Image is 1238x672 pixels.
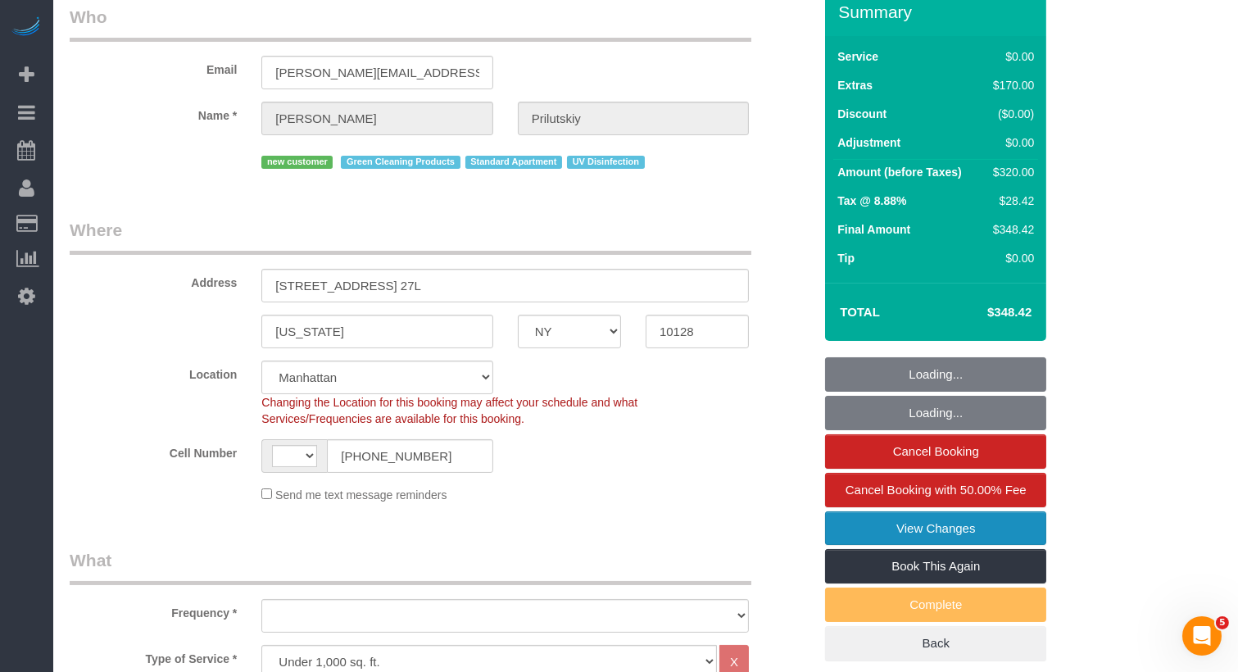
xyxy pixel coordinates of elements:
[837,221,910,238] label: Final Amount
[261,396,637,425] span: Changing the Location for this booking may affect your schedule and what Services/Frequencies are...
[986,250,1034,266] div: $0.00
[70,5,751,42] legend: Who
[341,156,460,169] span: Green Cleaning Products
[837,164,961,180] label: Amount (before Taxes)
[825,626,1046,661] a: Back
[275,488,447,502] span: Send me text message reminders
[838,2,1038,21] h3: Summary
[57,56,249,78] label: Email
[261,156,333,169] span: new customer
[518,102,749,135] input: Last Name
[57,599,249,621] label: Frequency *
[986,221,1034,238] div: $348.42
[986,48,1034,65] div: $0.00
[986,106,1034,122] div: ($0.00)
[646,315,749,348] input: Zip Code
[825,434,1046,469] a: Cancel Booking
[986,193,1034,209] div: $28.42
[986,134,1034,151] div: $0.00
[57,361,249,383] label: Location
[261,315,492,348] input: City
[70,548,751,585] legend: What
[837,48,878,65] label: Service
[465,156,563,169] span: Standard Apartment
[825,549,1046,583] a: Book This Again
[1216,616,1229,629] span: 5
[986,164,1034,180] div: $320.00
[57,645,249,667] label: Type of Service *
[825,473,1046,507] a: Cancel Booking with 50.00% Fee
[567,156,644,169] span: UV Disinfection
[825,511,1046,546] a: View Changes
[837,106,887,122] label: Discount
[837,134,900,151] label: Adjustment
[837,193,906,209] label: Tax @ 8.88%
[837,77,873,93] label: Extras
[10,16,43,39] img: Automaid Logo
[70,218,751,255] legend: Where
[261,102,492,135] input: First Name
[327,439,492,473] input: Cell Number
[1182,616,1222,656] iframe: Intercom live chat
[261,56,492,89] input: Email
[57,102,249,124] label: Name *
[986,77,1034,93] div: $170.00
[57,439,249,461] label: Cell Number
[846,483,1027,497] span: Cancel Booking with 50.00% Fee
[840,305,880,319] strong: Total
[837,250,855,266] label: Tip
[938,306,1032,320] h4: $348.42
[57,269,249,291] label: Address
